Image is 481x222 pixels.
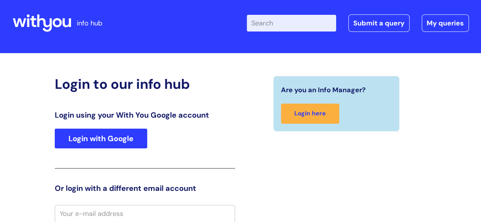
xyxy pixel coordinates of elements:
a: Login here [281,104,339,124]
p: info hub [77,17,102,29]
a: My queries [422,14,469,32]
h2: Login to our info hub [55,76,235,92]
h3: Or login with a different email account [55,184,235,193]
a: Submit a query [348,14,410,32]
span: Are you an Info Manager? [281,84,366,96]
a: Login with Google [55,129,147,148]
input: Search [247,15,336,31]
h3: Login using your With You Google account [55,110,235,120]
